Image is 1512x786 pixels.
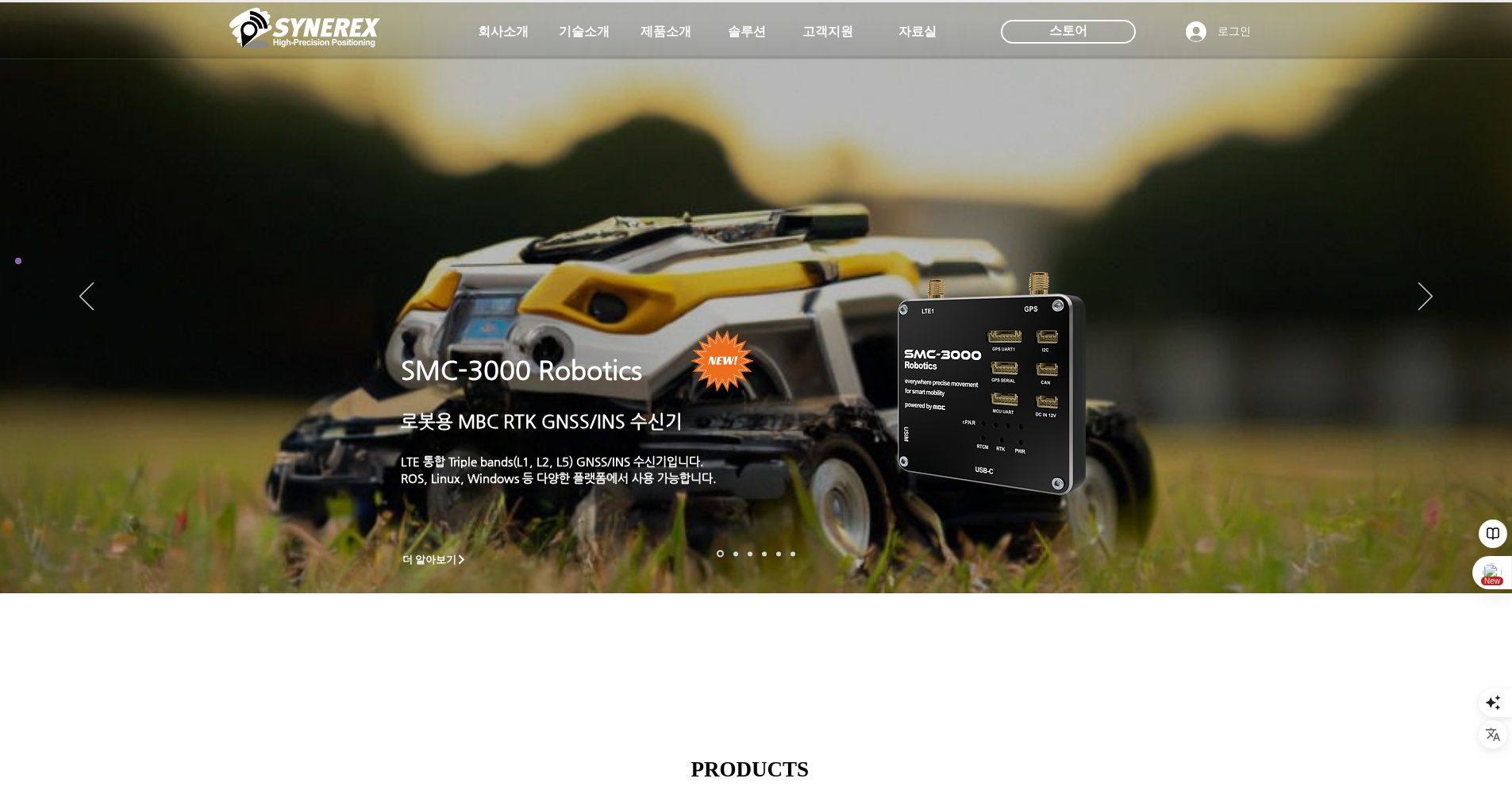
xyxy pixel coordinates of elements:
a: 회사소개 [464,16,543,48]
span: 회사소개 [478,24,529,40]
a: 솔루션 [707,16,787,48]
div: 스토어 [1001,20,1136,44]
span: 로그인 [1212,24,1256,40]
img: 씨너렉스_White_simbol_대지 1.png [229,4,380,52]
a: LTE 통합 Triple bands(L1, L2, L5) GNSS/INS 수신기입니다. [401,454,704,468]
a: 제품소개 [626,16,706,48]
a: 로봇 [776,551,781,556]
button: 로그인 [1175,17,1262,47]
img: KakaoTalk_20241224_155801212.png [875,248,1110,514]
span: 자료실 [898,24,937,40]
a: 정밀농업 [791,551,795,556]
nav: 슬라이드 [712,550,800,558]
a: 고객지원 [788,16,868,48]
span: PRODUCTS [691,757,810,781]
span: 솔루션 [728,24,766,40]
a: 측량 IoT [748,551,752,556]
span: 기술소개 [559,24,610,40]
a: 더 알아보기 [395,550,475,569]
a: 로봇용 MBC RTK GNSS/INS 수신기 [401,411,683,431]
a: 자료실 [878,16,957,48]
span: 더 알아보기 [402,553,457,567]
span: 스토어 [1049,22,1087,40]
a: 드론 8 - SMC 2000 [733,551,738,556]
a: 자율주행 [762,551,767,556]
span: 고객지원 [802,24,853,40]
a: SMC-3000 Robotics [401,355,642,385]
span: 제품소개 [641,24,691,40]
button: 이전 [79,282,94,312]
a: 로봇- SMC 2000 [717,550,724,558]
button: 다음 [1418,282,1433,312]
a: ROS, Linux, Windows 등 다양한 플랫폼에서 사용 가능합니다. [401,471,717,485]
a: 기술소개 [544,16,624,48]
